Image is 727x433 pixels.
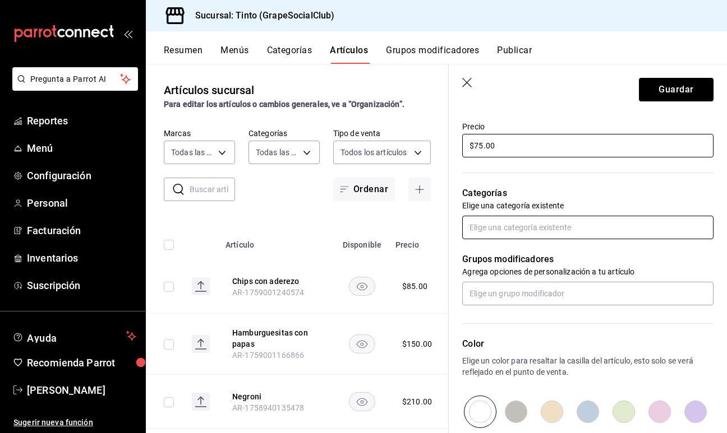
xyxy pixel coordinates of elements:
[349,392,375,411] button: availability-product
[462,337,714,351] p: Color
[462,200,714,211] p: Elige una categoría existente
[232,351,304,360] span: AR-1759001166866
[462,253,714,266] p: Grupos modificadores
[30,73,121,85] span: Pregunta a Parrot AI
[639,78,714,101] button: Guardar
[349,334,375,353] button: availability-product
[27,195,136,211] span: Personal
[27,141,136,156] span: Menú
[402,281,427,292] div: $ 85.00
[164,100,404,109] strong: Para editar los artículos o cambios generales, ve a “Organización”.
[389,224,450,259] th: Precio
[186,9,334,22] h3: Sucursal: Tinto (GrapeSocialClub)
[232,288,304,297] span: AR-1759001240574
[462,282,714,305] input: Elige un grupo modificador
[27,355,136,370] span: Recomienda Parrot
[164,45,727,64] div: navigation tabs
[27,383,136,398] span: [PERSON_NAME]
[402,338,432,350] div: $ 150.00
[27,278,136,293] span: Suscripción
[164,82,254,99] div: Artículos sucursal
[27,250,136,266] span: Inventarios
[232,276,322,287] button: edit-product-location
[219,224,335,259] th: Artículo
[341,147,407,158] span: Todos los artículos
[164,45,203,64] button: Resumen
[249,129,320,137] label: Categorías
[232,403,304,412] span: AR-1758940135478
[256,147,299,158] span: Todas las categorías, Sin categoría
[330,45,368,64] button: Artículos
[164,129,235,137] label: Marcas
[12,67,138,91] button: Pregunta a Parrot AI
[8,81,138,93] a: Pregunta a Parrot AI
[497,45,532,64] button: Publicar
[462,266,714,277] p: Agrega opciones de personalización a tu artículo
[123,29,132,38] button: open_drawer_menu
[27,168,136,183] span: Configuración
[462,187,714,200] p: Categorías
[462,123,714,131] label: Precio
[462,134,714,157] input: $0.00
[335,224,389,259] th: Disponible
[462,216,714,239] input: Elige una categoría existente
[27,113,136,128] span: Reportes
[220,45,249,64] button: Menús
[232,327,322,350] button: edit-product-location
[402,396,432,407] div: $ 210.00
[171,147,214,158] span: Todas las marcas, Sin marca
[27,329,122,343] span: Ayuda
[386,45,479,64] button: Grupos modificadores
[232,391,322,402] button: edit-product-location
[190,178,235,201] input: Buscar artículo
[13,417,136,429] span: Sugerir nueva función
[27,223,136,238] span: Facturación
[333,129,431,137] label: Tipo de venta
[267,45,312,64] button: Categorías
[462,355,714,378] p: Elige un color para resaltar la casilla del artículo, esto solo se verá reflejado en el punto de ...
[349,277,375,296] button: availability-product
[333,178,395,201] button: Ordenar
